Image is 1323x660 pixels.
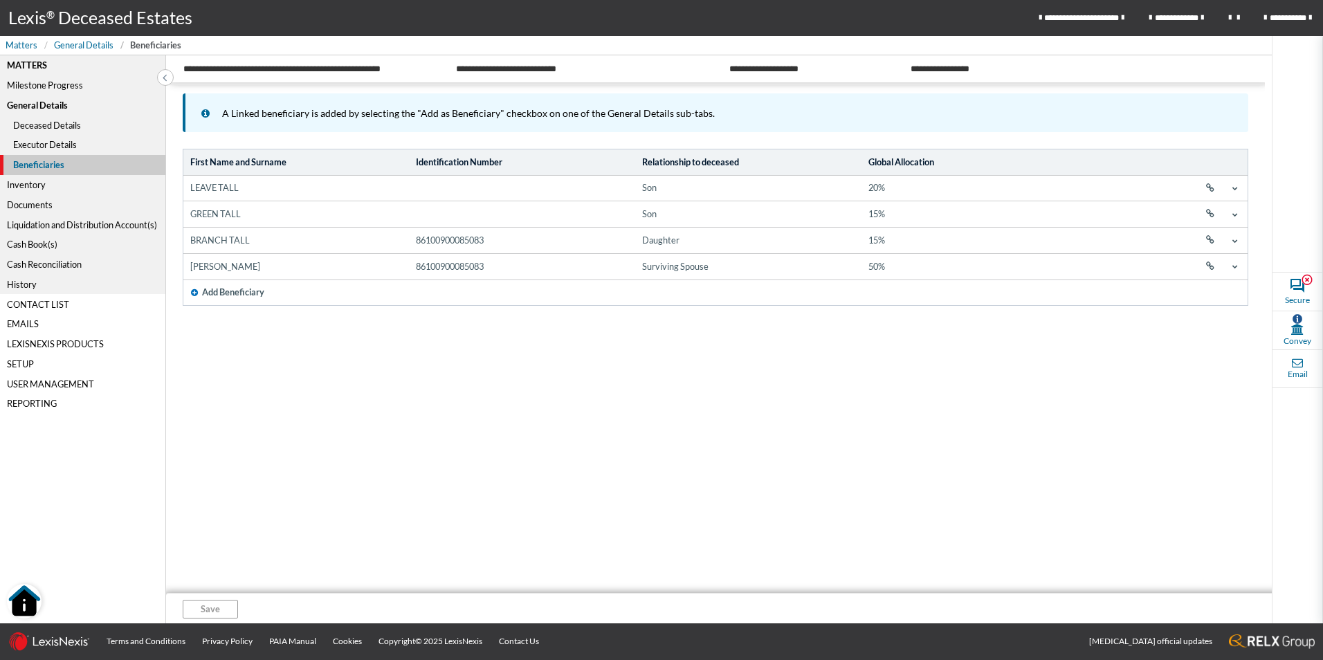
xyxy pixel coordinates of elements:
[642,154,844,171] span: Relationship to deceased
[636,201,862,228] td: Son
[46,7,58,30] p: ®
[183,280,273,305] button: Add Beneficiary
[6,39,37,52] span: Matters
[410,228,636,254] td: 86100900085083
[861,228,1088,254] td: 15%
[202,286,264,299] span: Add Beneficiary
[636,228,862,254] td: Daughter
[491,623,547,659] a: Contact Us
[261,623,325,659] a: PAIA Manual
[325,623,370,659] a: Cookies
[1081,623,1221,659] a: [MEDICAL_DATA] official updates
[183,228,410,254] td: BRANCH TALL
[636,176,862,202] td: Son
[416,154,618,171] span: Identification Number
[410,254,636,279] td: 86100900085083
[98,623,194,659] a: Terms and Conditions
[183,254,410,279] td: [PERSON_NAME]
[183,176,410,202] td: LEAVE TALL
[1284,335,1311,347] span: Convey
[1288,368,1308,381] span: Email
[636,254,862,279] td: Surviving Spouse
[861,254,1088,279] td: 50%
[194,623,261,659] a: Privacy Policy
[868,154,1070,171] span: Global Allocation
[7,584,42,618] button: Open Resource Center
[190,154,392,171] span: First Name and Surname
[183,201,410,228] td: GREEN TALL
[54,39,113,52] span: General Details
[1285,294,1310,306] span: Secure
[222,106,1234,120] div: A Linked beneficiary is added by selecting the "Add as Beneficiary" checkbox on one of the Genera...
[8,632,90,651] img: LexisNexis_logo.0024414d.png
[370,623,491,659] a: Copyright© 2025 LexisNexis
[6,39,44,52] a: Matters
[1229,634,1315,649] img: RELX_logo.65c3eebe.png
[861,176,1088,202] td: 20%
[861,201,1088,228] td: 15%
[48,39,120,52] a: General Details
